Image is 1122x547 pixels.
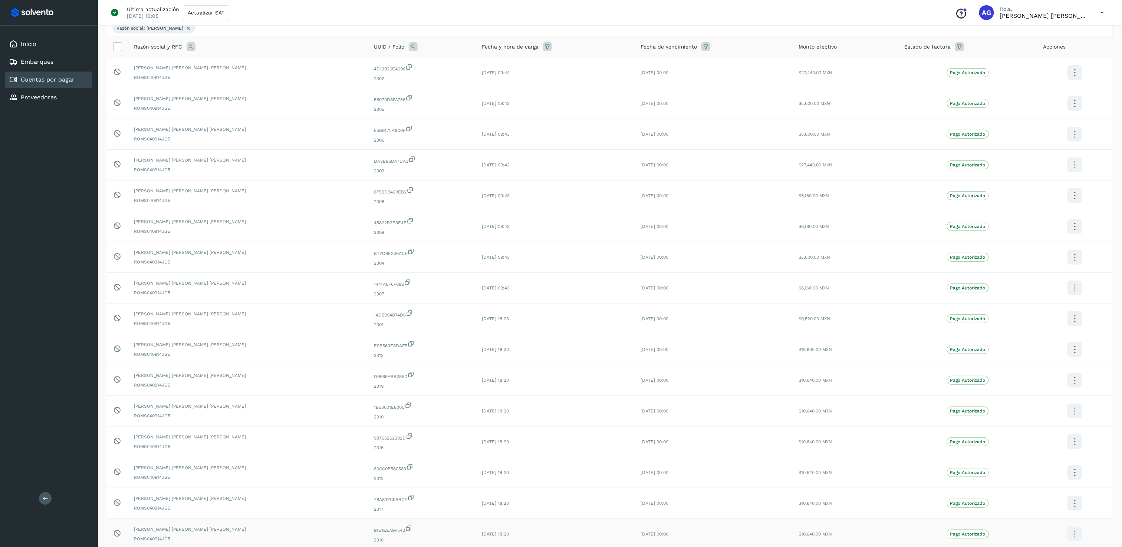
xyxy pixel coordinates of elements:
[482,162,510,168] span: [DATE] 09:43
[641,224,668,229] span: [DATE] 00:00
[127,6,179,13] p: Última actualización
[374,186,470,195] span: 8F52D2429EB2
[482,408,509,414] span: [DATE] 18:20
[134,382,362,388] span: ROMS040914JG5
[374,168,470,174] span: 2303
[950,531,986,537] p: Pago Autorizado
[799,470,832,475] span: $10,640.00 MXN
[641,255,668,260] span: [DATE] 00:00
[641,531,668,537] span: [DATE] 00:00
[374,494,470,503] span: 78A63FC9BBCE
[482,193,510,198] span: [DATE] 09:43
[641,378,668,383] span: [DATE] 00:00
[641,285,668,291] span: [DATE] 00:00
[950,132,986,137] p: Pago Autorizado
[134,320,362,327] span: ROMS040914JG5
[374,63,470,72] span: 4D13926E4098
[134,197,362,204] span: ROMS040914JG5
[950,378,986,383] p: Pago Autorizado
[641,43,697,51] span: Fecha de vencimiento
[482,132,510,137] span: [DATE] 09:43
[374,463,470,472] span: 80CC0B560583
[374,414,470,420] span: 2310
[950,501,986,506] p: Pago Autorizado
[134,351,362,358] span: ROMS040914JG5
[5,54,92,70] div: Embarques
[641,101,668,106] span: [DATE] 00:00
[482,255,510,260] span: [DATE] 09:43
[374,506,470,513] span: 2317
[134,228,362,235] span: ROMS040914JG5
[799,378,832,383] span: $10,640.00 MXN
[134,249,362,256] span: [PERSON_NAME] [PERSON_NAME] [PERSON_NAME]
[641,347,668,352] span: [DATE] 00:00
[799,255,830,260] span: $5,600.00 MXN
[134,372,362,379] span: [PERSON_NAME] [PERSON_NAME] [PERSON_NAME]
[950,224,986,229] p: Pago Autorizado
[799,316,830,321] span: $9,520.00 MXN
[374,260,470,266] span: 2304
[374,156,470,165] span: DA3B86DA7DA3
[134,526,362,533] span: [PERSON_NAME] [PERSON_NAME] [PERSON_NAME]
[374,525,470,534] span: 91E1EEA9F542
[134,464,362,471] span: [PERSON_NAME] [PERSON_NAME] [PERSON_NAME]
[799,224,829,229] span: $6,160.00 MXN
[641,132,668,137] span: [DATE] 00:00
[374,444,470,451] span: 2316
[482,43,539,51] span: Fecha y hora de carga
[374,43,404,51] span: UUID / Folio
[799,408,832,414] span: $10,640.00 MXN
[374,229,470,236] span: 2309
[641,470,668,475] span: [DATE] 00:00
[374,537,470,543] span: 2318
[134,95,362,102] span: [PERSON_NAME] [PERSON_NAME] [PERSON_NAME]
[134,136,362,142] span: ROMS040914JG5
[950,285,986,291] p: Pago Autorizado
[482,316,509,321] span: [DATE] 18:23
[21,40,36,47] a: Inicio
[799,347,832,352] span: $16,800.00 MXN
[113,23,195,33] div: Razón social: sergio
[134,434,362,440] span: [PERSON_NAME] [PERSON_NAME] [PERSON_NAME]
[134,43,182,51] span: Razón social y RFC
[374,432,470,441] span: 98766262292D
[374,94,470,103] span: 58970D8FA758
[950,347,986,352] p: Pago Autorizado
[641,70,668,75] span: [DATE] 00:00
[374,371,470,380] span: D9F65ABB28E0
[799,193,829,198] span: $6,160.00 MXN
[482,347,509,352] span: [DATE] 18:20
[134,157,362,163] span: [PERSON_NAME] [PERSON_NAME] [PERSON_NAME]
[134,74,362,81] span: ROMS040914JG5
[799,531,832,537] span: $10,640.00 MXN
[134,403,362,410] span: [PERSON_NAME] [PERSON_NAME] [PERSON_NAME]
[374,340,470,349] span: E9B563E8DAFF
[799,70,833,75] span: $27,440.00 MXN
[950,470,986,475] p: Pago Autorizado
[950,101,986,106] p: Pago Autorizado
[482,470,509,475] span: [DATE] 18:20
[950,193,986,198] p: Pago Autorizado
[134,495,362,502] span: [PERSON_NAME] [PERSON_NAME] [PERSON_NAME]
[134,443,362,450] span: ROMS040914JG5
[134,105,362,112] span: ROMS040914JG5
[641,193,668,198] span: [DATE] 00:00
[950,408,986,414] p: Pago Autorizado
[1043,43,1066,51] span: Acciones
[134,474,362,481] span: ROMS040914JG5
[374,248,470,257] span: B77D8E326ACF
[641,408,668,414] span: [DATE] 00:00
[799,285,829,291] span: $6,160.00 MXN
[950,70,986,75] p: Pago Autorizado
[134,126,362,133] span: [PERSON_NAME] [PERSON_NAME] [PERSON_NAME]
[1000,6,1089,12] p: Hola,
[950,162,986,168] p: Pago Autorizado
[799,43,837,51] span: Monto efectivo
[374,321,470,328] span: 2301
[374,198,470,205] span: 2308
[374,352,470,359] span: 2313
[950,316,986,321] p: Pago Autorizado
[374,383,470,389] span: 2319
[482,531,509,537] span: [DATE] 18:20
[799,101,830,106] span: $5,600.00 MXN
